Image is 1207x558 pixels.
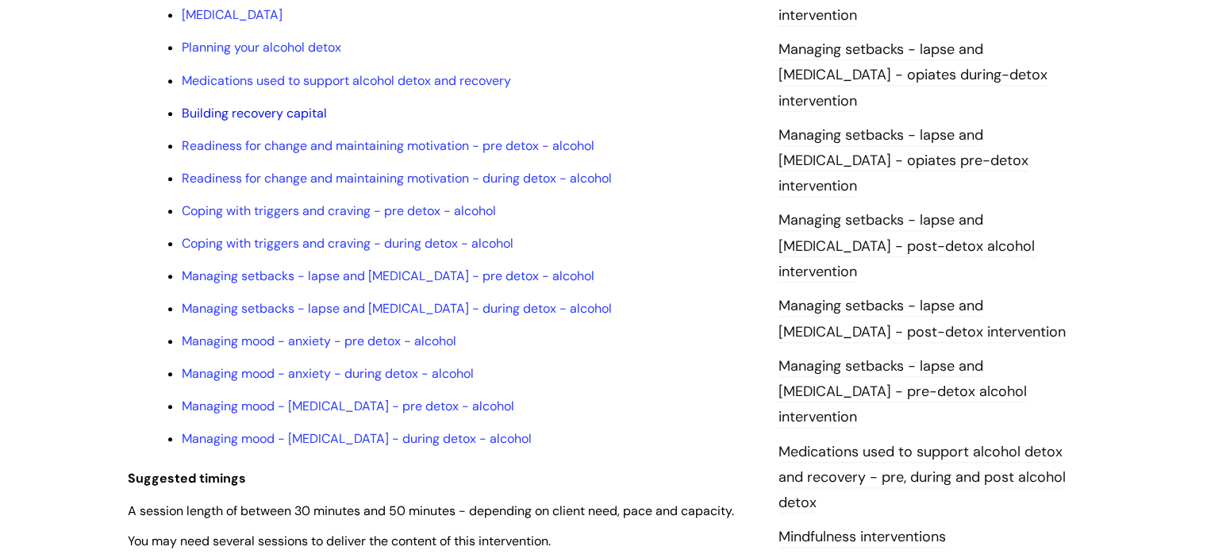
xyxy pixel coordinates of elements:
a: Building recovery capital [182,105,327,121]
a: Mindfulness interventions [778,527,946,548]
a: Managing setbacks - lapse and [MEDICAL_DATA] - post-detox alcohol intervention [778,210,1035,283]
a: Coping with triggers and craving - during detox - alcohol [182,235,513,252]
a: Medications used to support alcohol detox and recovery [182,72,511,89]
a: Managing setbacks - lapse and [MEDICAL_DATA] - during detox - alcohol [182,300,612,317]
a: Planning your alcohol detox [182,39,341,56]
span: A session length of between 30 minutes and 50 minutes - depending on client need, pace and capacity. [128,502,734,519]
a: Managing mood - [MEDICAL_DATA] - during detox - alcohol [182,430,532,447]
a: Managing mood - [MEDICAL_DATA] - pre detox - alcohol [182,398,514,414]
a: Readiness for change and maintaining motivation - pre detox - alcohol [182,137,594,154]
a: Coping with triggers and craving - pre detox - alcohol [182,202,496,219]
span: You may need several sessions to deliver the content of this intervention. [128,533,551,549]
a: [MEDICAL_DATA] [182,6,283,23]
span: Suggested timings [128,470,246,487]
a: Managing setbacks - lapse and [MEDICAL_DATA] - opiates during-detox intervention [778,40,1047,112]
a: Managing setbacks - lapse and [MEDICAL_DATA] - opiates pre-detox intervention [778,125,1028,198]
a: Managing mood - anxiety - during detox - alcohol [182,365,474,382]
a: Managing setbacks - lapse and [MEDICAL_DATA] - post-detox intervention [778,296,1066,342]
a: Managing setbacks - lapse and [MEDICAL_DATA] - pre detox - alcohol [182,267,594,284]
a: Managing mood - anxiety - pre detox - alcohol [182,333,456,349]
a: Managing setbacks - lapse and [MEDICAL_DATA] - pre-detox alcohol intervention [778,356,1027,429]
a: Medications used to support alcohol detox and recovery - pre, during and post alcohol detox [778,442,1066,514]
a: Readiness for change and maintaining motivation - during detox - alcohol [182,170,612,187]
